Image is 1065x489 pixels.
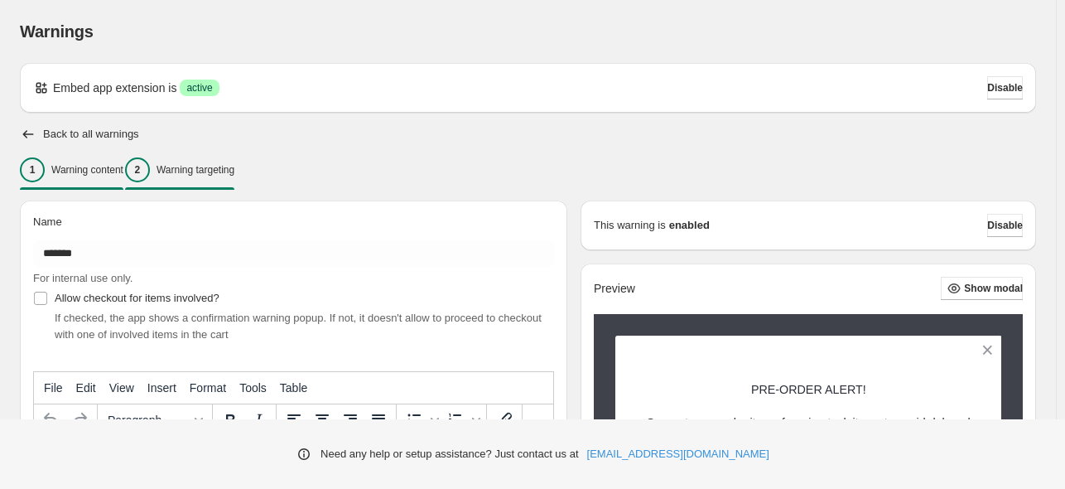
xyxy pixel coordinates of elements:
button: 1Warning content [20,153,123,187]
p: Warning content [51,163,123,177]
div: Numbered list [441,406,483,434]
a: [EMAIL_ADDRESS][DOMAIN_NAME] [587,446,769,462]
p: PRE-ORDER ALERT! [644,381,973,398]
h2: Back to all warnings [43,128,139,141]
span: Show modal [964,282,1023,295]
p: Embed app extension is [53,80,176,96]
button: Align center [308,406,336,434]
span: File [44,381,63,395]
span: Disable [987,219,1023,232]
span: Allow checkout for items involved? [55,292,219,304]
span: active [186,81,212,94]
div: Bullet list [400,406,441,434]
button: Show modal [941,277,1023,300]
button: Align left [280,406,308,434]
div: 1 [20,157,45,182]
strong: enabled [669,217,710,234]
p: Separate pre-order items from in-stock items to avoid delayed shipping. All items will be held un... [644,414,973,481]
button: Bold [216,406,244,434]
button: Disable [987,214,1023,237]
button: Undo [37,406,65,434]
span: Name [33,215,62,228]
span: Paragraph [108,414,189,427]
p: Warning targeting [157,163,234,177]
button: Redo [65,406,94,434]
button: Justify [364,406,393,434]
span: Format [190,381,226,395]
p: This warning is [594,217,666,234]
span: Tools [239,381,267,395]
div: 2 [125,157,150,182]
button: Align right [336,406,364,434]
button: 2Warning targeting [125,153,234,187]
h2: Preview [594,282,635,296]
span: Disable [987,81,1023,94]
span: Table [280,381,307,395]
button: Italic [244,406,272,434]
span: If checked, the app shows a confirmation warning popup. If not, it doesn't allow to proceed to ch... [55,312,542,341]
span: Edit [76,381,96,395]
span: Insert [147,381,176,395]
body: Rich Text Area. Press ALT-0 for help. [7,13,513,143]
span: For internal use only. [33,272,133,284]
button: Formats [101,406,209,434]
button: Insert/edit link [490,406,518,434]
span: Warnings [20,22,94,41]
span: View [109,381,134,395]
button: Disable [987,76,1023,99]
